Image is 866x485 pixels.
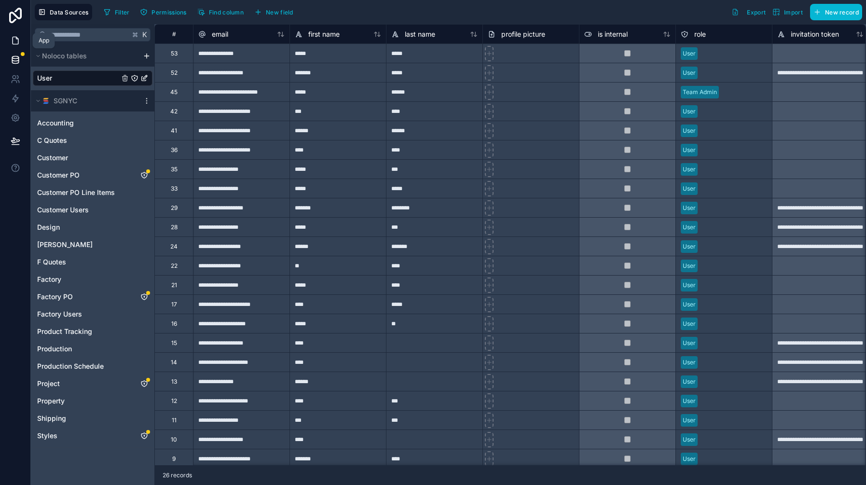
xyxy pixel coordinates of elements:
[37,257,66,267] span: F Quotes
[171,185,178,193] div: 33
[170,243,178,250] div: 24
[37,205,129,215] a: Customer Users
[683,319,696,328] div: User
[39,37,49,44] div: App
[172,416,177,424] div: 11
[100,5,133,19] button: Filter
[810,4,862,20] button: New record
[791,29,839,39] span: invitation token
[50,9,89,16] span: Data Sources
[33,94,139,108] button: SmartSuite logoSGNYC
[37,396,129,406] a: Property
[33,289,152,305] div: Factory PO
[683,397,696,405] div: User
[501,29,545,39] span: profile picture
[37,327,129,336] a: Product Tracking
[171,339,177,347] div: 15
[37,431,57,441] span: Styles
[37,118,129,128] a: Accounting
[37,188,115,197] span: Customer PO Line Items
[37,73,119,83] a: User
[33,185,152,200] div: Customer PO Line Items
[33,341,152,357] div: Production
[37,240,93,249] span: [PERSON_NAME]
[33,150,152,166] div: Customer
[33,167,152,183] div: Customer PO
[694,29,706,39] span: role
[33,306,152,322] div: Factory Users
[683,455,696,463] div: User
[683,88,717,97] div: Team Admin
[33,324,152,339] div: Product Tracking
[37,309,82,319] span: Factory Users
[37,170,80,180] span: Customer PO
[35,4,92,20] button: Data Sources
[115,9,130,16] span: Filter
[683,223,696,232] div: User
[162,30,186,38] div: #
[171,223,178,231] div: 28
[37,118,74,128] span: Accounting
[54,96,77,106] span: SGNYC
[33,49,139,63] button: Noloco tables
[171,397,177,405] div: 12
[683,339,696,347] div: User
[37,222,60,232] span: Design
[172,455,176,463] div: 9
[37,292,73,302] span: Factory PO
[37,222,129,232] a: Design
[171,378,177,386] div: 13
[37,275,129,284] a: Factory
[33,237,152,252] div: EDI Import
[37,431,129,441] a: Styles
[37,292,129,302] a: Factory PO
[728,4,769,20] button: Export
[171,301,177,308] div: 17
[171,262,178,270] div: 22
[171,127,177,135] div: 41
[33,411,152,426] div: Shipping
[825,9,859,16] span: New record
[171,436,177,443] div: 10
[33,202,152,218] div: Customer Users
[171,166,178,173] div: 35
[171,50,178,57] div: 53
[806,4,862,20] a: New record
[151,9,186,16] span: Permissions
[37,240,129,249] a: [PERSON_NAME]
[42,51,87,61] span: Noloco tables
[37,275,61,284] span: Factory
[137,5,193,19] a: Permissions
[33,393,152,409] div: Property
[33,359,152,374] div: Production Schedule
[405,29,435,39] span: last name
[33,70,152,86] div: User
[784,9,803,16] span: Import
[683,358,696,367] div: User
[683,49,696,58] div: User
[683,242,696,251] div: User
[683,300,696,309] div: User
[37,379,129,388] a: Project
[141,31,148,38] span: K
[137,5,190,19] button: Permissions
[37,379,60,388] span: Project
[37,188,129,197] a: Customer PO Line Items
[37,73,52,83] span: User
[163,471,192,479] span: 26 records
[33,133,152,148] div: C Quotes
[33,428,152,443] div: Styles
[683,184,696,193] div: User
[308,29,340,39] span: first name
[33,220,152,235] div: Design
[37,205,89,215] span: Customer Users
[37,153,129,163] a: Customer
[170,88,178,96] div: 45
[37,153,68,163] span: Customer
[598,29,628,39] span: is internal
[683,126,696,135] div: User
[769,4,806,20] button: Import
[683,165,696,174] div: User
[683,416,696,425] div: User
[37,361,104,371] span: Production Schedule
